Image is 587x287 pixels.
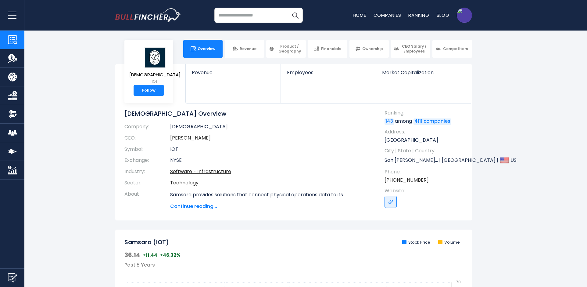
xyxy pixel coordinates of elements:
[192,70,274,75] span: Revenue
[276,44,303,53] span: Product / Geography
[402,240,430,245] li: Stock Price
[385,147,466,154] span: City | State | Country:
[129,47,181,85] a: [DEMOGRAPHIC_DATA] IOT
[353,12,366,18] a: Home
[281,64,376,86] a: Employees
[385,169,466,175] span: Phone:
[170,168,231,175] a: Software - Infrastructure
[385,187,466,194] span: Website:
[129,72,181,78] span: [DEMOGRAPHIC_DATA]
[401,44,428,53] span: CEO Salary / Employees
[385,137,466,143] p: [GEOGRAPHIC_DATA]
[385,177,429,183] a: [PHONE_NUMBER]
[129,79,181,84] small: IOT
[382,70,465,75] span: Market Capitalization
[170,124,367,133] td: [DEMOGRAPHIC_DATA]
[198,46,215,51] span: Overview
[124,133,170,144] th: CEO:
[124,239,169,246] h2: Samsara (IOT)
[437,12,449,18] a: Blog
[115,8,181,22] a: Go to homepage
[385,110,466,116] span: Ranking:
[385,156,466,165] p: San [PERSON_NAME]... | [GEOGRAPHIC_DATA] | US
[8,110,17,119] img: Ownership
[170,155,367,166] td: NYSE
[391,40,430,58] a: CEO Salary / Employees
[456,279,461,285] text: 70
[124,155,170,166] th: Exchange:
[124,110,367,118] h1: [DEMOGRAPHIC_DATA] Overview
[362,46,383,51] span: Ownership
[124,189,170,210] th: About
[374,12,401,18] a: Companies
[287,70,370,75] span: Employees
[438,240,460,245] li: Volume
[288,8,303,23] button: Search
[408,12,429,18] a: Ranking
[143,252,157,258] span: +11.44
[134,85,164,96] a: Follow
[385,196,397,208] a: Go to link
[186,64,281,86] a: Revenue
[413,118,451,125] a: 4111 companies
[124,166,170,177] th: Industry:
[443,46,468,51] span: Competitors
[385,118,394,125] a: 143
[266,40,306,58] a: Product / Geography
[160,252,181,258] span: +46.32%
[124,261,155,268] span: Past 5 Years
[115,8,181,22] img: bullfincher logo
[124,177,170,189] th: Sector:
[321,46,341,51] span: Financials
[124,124,170,133] th: Company:
[385,129,466,135] span: Address:
[308,40,347,58] a: Financials
[183,40,223,58] a: Overview
[385,118,466,125] p: among
[124,251,140,259] span: 36.14
[170,203,367,210] span: Continue reading...
[240,46,256,51] span: Revenue
[170,144,367,155] td: IOT
[124,144,170,155] th: Symbol:
[170,179,199,186] a: Technology
[170,191,367,279] p: Samsara provides solutions that connect physical operations data to its Connected Operations Clou...
[225,40,264,58] a: Revenue
[349,40,389,58] a: Ownership
[432,40,472,58] a: Competitors
[170,134,211,141] a: ceo
[376,64,471,86] a: Market Capitalization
